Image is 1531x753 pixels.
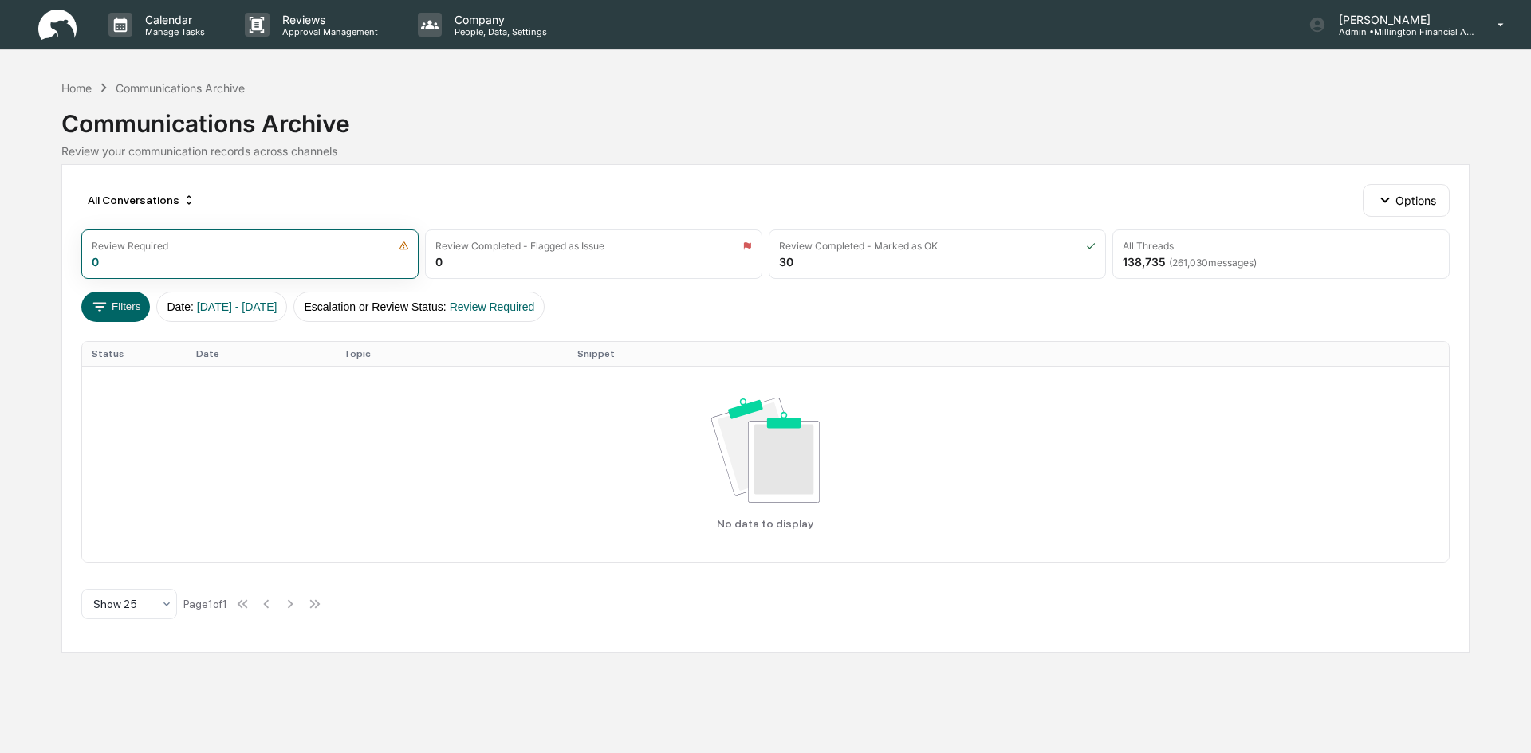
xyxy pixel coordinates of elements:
p: No data to display [717,517,813,530]
th: Date [187,342,334,366]
div: Review Required [92,240,168,252]
iframe: Open customer support [1480,700,1523,743]
button: Filters [81,292,151,322]
div: 30 [779,255,793,269]
img: No data available [711,398,819,503]
th: Status [82,342,187,366]
p: Reviews [270,13,386,26]
img: icon [1086,241,1096,251]
div: Review Completed - Flagged as Issue [435,240,604,252]
img: logo [38,10,77,41]
div: All Conversations [81,187,202,213]
img: icon [742,241,752,251]
p: Manage Tasks [132,26,213,37]
div: 0 [435,255,443,269]
div: 138,735 [1123,255,1257,269]
div: Communications Archive [61,96,1470,138]
span: Review Required [450,300,535,313]
div: Communications Archive [116,81,245,95]
button: Date:[DATE] - [DATE] [156,292,287,322]
div: Review your communication records across channels [61,144,1470,158]
div: Page 1 of 1 [183,598,227,610]
p: Admin • Millington Financial Advisors, LLC [1326,26,1474,37]
p: Company [442,13,555,26]
p: Approval Management [270,26,386,37]
p: Calendar [132,13,213,26]
th: Snippet [568,342,1449,366]
div: 0 [92,255,99,269]
p: People, Data, Settings [442,26,555,37]
div: All Threads [1123,240,1174,252]
div: Home [61,81,92,95]
th: Topic [334,342,568,366]
button: Options [1363,184,1450,216]
img: icon [399,241,409,251]
div: Review Completed - Marked as OK [779,240,938,252]
p: [PERSON_NAME] [1326,13,1474,26]
span: [DATE] - [DATE] [197,300,277,313]
span: ( 261,030 messages) [1169,257,1257,269]
button: Escalation or Review Status:Review Required [293,292,545,322]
